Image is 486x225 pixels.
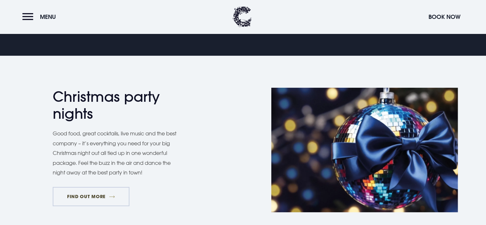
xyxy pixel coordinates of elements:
img: Hotel Christmas in Northern Ireland [271,88,458,212]
img: Clandeboye Lodge [233,6,252,27]
button: Book Now [425,10,464,24]
p: Good food, great cocktails, live music and the best company – it’s everything you need for your b... [53,129,184,177]
h2: Christmas party nights [53,88,177,122]
a: FIND OUT MORE [53,187,130,206]
button: Menu [22,10,59,24]
span: Menu [40,13,56,20]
